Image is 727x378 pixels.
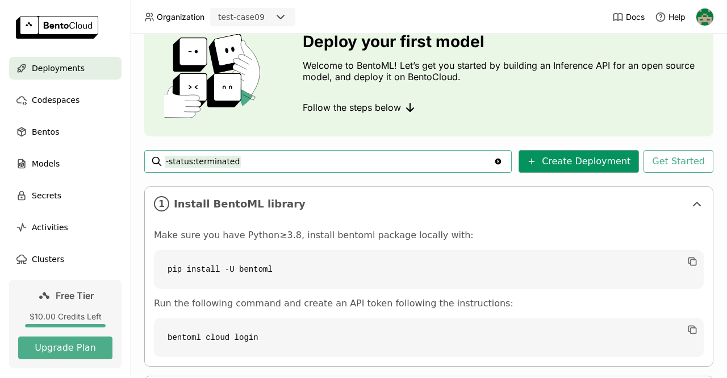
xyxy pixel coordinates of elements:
p: Run the following command and create an API token following the instructions: [154,298,704,309]
a: Docs [612,11,645,23]
span: Activities [32,221,68,234]
span: Organization [157,12,204,22]
p: Welcome to BentoML! Let’s get you started by building an Inference API for an open source model, ... [303,60,704,82]
a: Models [9,152,122,175]
span: Docs [626,12,645,22]
code: bentoml cloud login [154,318,704,357]
a: Codespaces [9,89,122,111]
input: Selected test-case09. [266,12,267,23]
img: suganthi k [696,9,713,26]
span: Help [668,12,686,22]
a: Secrets [9,184,122,207]
button: Upgrade Plan [18,337,112,359]
span: Bentos [32,125,59,139]
span: Clusters [32,252,64,266]
svg: Clear value [494,157,503,166]
a: Free Tier$10.00 Credits LeftUpgrade Plan [9,280,122,368]
span: Follow the steps below [303,102,401,113]
h3: Deploy your first model [303,32,704,51]
button: Get Started [644,150,713,173]
input: Search [165,152,494,171]
span: Deployments [32,61,85,75]
div: test-case09 [218,11,265,23]
a: Clusters [9,248,122,271]
img: logo [16,16,98,39]
code: pip install -U bentoml [154,250,704,289]
p: Make sure you have Python≥3.8, install bentoml package locally with: [154,230,704,241]
img: cover onboarding [153,33,275,118]
span: Codespaces [32,93,80,107]
span: Install BentoML library [174,198,686,210]
div: $10.00 Credits Left [18,311,112,322]
a: Deployments [9,57,122,80]
i: 1 [154,196,169,211]
span: Secrets [32,189,61,202]
span: Free Tier [56,290,94,301]
a: Bentos [9,121,122,143]
div: Help [655,11,686,23]
span: Models [32,157,60,171]
div: 1Install BentoML library [145,187,713,221]
button: Create Deployment [519,150,639,173]
a: Activities [9,216,122,239]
